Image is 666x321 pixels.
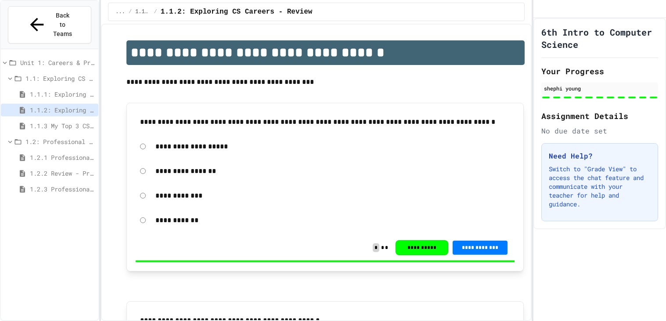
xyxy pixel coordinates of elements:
[541,26,658,50] h1: 6th Intro to Computer Science
[52,11,73,39] span: Back to Teams
[25,137,95,146] span: 1.2: Professional Communication
[549,151,651,161] h3: Need Help?
[30,121,95,130] span: 1.1.3 My Top 3 CS Careers!
[30,153,95,162] span: 1.2.1 Professional Communication
[135,8,150,15] span: 1.1: Exploring CS Careers
[541,126,658,136] div: No due date set
[129,8,132,15] span: /
[154,8,157,15] span: /
[25,74,95,83] span: 1.1: Exploring CS Careers
[30,90,95,99] span: 1.1.1: Exploring CS Careers
[544,84,655,92] div: shephi young
[541,65,658,77] h2: Your Progress
[30,169,95,178] span: 1.2.2 Review - Professional Communication
[20,58,95,67] span: Unit 1: Careers & Professionalism
[8,6,91,43] button: Back to Teams
[549,165,651,209] p: Switch to "Grade View" to access the chat feature and communicate with your teacher for help and ...
[115,8,125,15] span: ...
[541,110,658,122] h2: Assignment Details
[30,184,95,194] span: 1.2.3 Professional Communication Challenge
[30,105,95,115] span: 1.1.2: Exploring CS Careers - Review
[161,7,313,17] span: 1.1.2: Exploring CS Careers - Review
